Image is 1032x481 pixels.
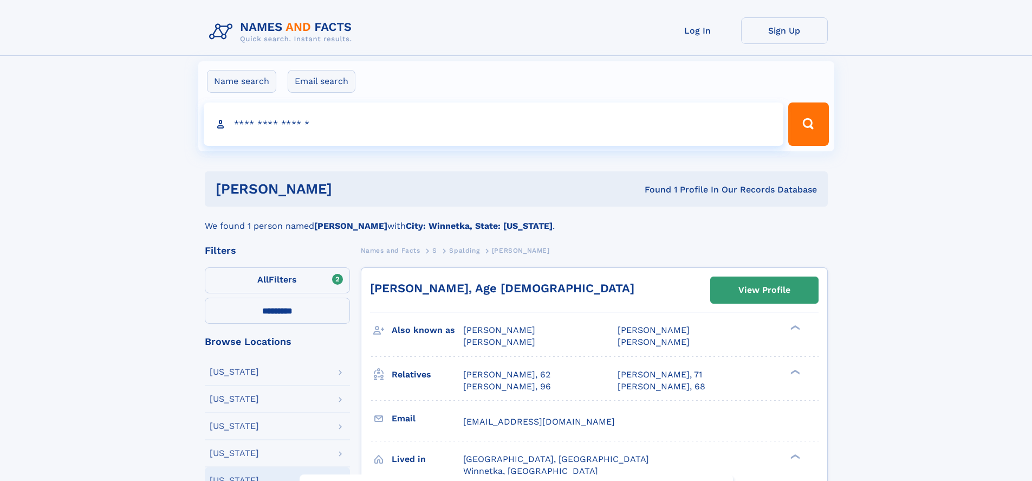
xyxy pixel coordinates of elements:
label: Filters [205,267,350,293]
div: ❯ [788,368,801,375]
span: [PERSON_NAME] [618,337,690,347]
div: Found 1 Profile In Our Records Database [488,184,817,196]
div: Filters [205,246,350,255]
input: search input [204,102,784,146]
span: Spalding [449,247,479,254]
div: ❯ [788,453,801,460]
a: Names and Facts [361,243,420,257]
a: Spalding [449,243,479,257]
a: [PERSON_NAME], 62 [463,369,550,381]
span: [PERSON_NAME] [492,247,550,254]
span: All [257,274,269,285]
h1: [PERSON_NAME] [216,182,489,196]
span: [PERSON_NAME] [463,337,535,347]
button: Search Button [788,102,828,146]
img: Logo Names and Facts [205,17,361,47]
span: [EMAIL_ADDRESS][DOMAIN_NAME] [463,416,615,427]
span: [PERSON_NAME] [463,325,535,335]
div: View Profile [738,278,790,303]
div: We found 1 person named with . [205,207,828,233]
span: S [432,247,437,254]
div: [US_STATE] [210,368,259,376]
h3: Lived in [392,450,463,469]
div: [US_STATE] [210,395,259,403]
a: [PERSON_NAME], 96 [463,381,551,393]
label: Email search [288,70,355,93]
h3: Relatives [392,365,463,384]
a: [PERSON_NAME], 68 [618,381,705,393]
span: Winnetka, [GEOGRAPHIC_DATA] [463,466,598,476]
a: Sign Up [741,17,828,44]
span: [GEOGRAPHIC_DATA], [GEOGRAPHIC_DATA] [463,454,649,464]
span: [PERSON_NAME] [618,325,690,335]
a: View Profile [711,277,818,303]
a: S [432,243,437,257]
div: [US_STATE] [210,449,259,458]
h3: Also known as [392,321,463,339]
b: [PERSON_NAME] [314,221,387,231]
div: ❯ [788,324,801,331]
a: [PERSON_NAME], 71 [618,369,702,381]
h3: Email [392,409,463,428]
div: [US_STATE] [210,422,259,431]
div: Browse Locations [205,337,350,347]
b: City: Winnetka, State: [US_STATE] [406,221,553,231]
a: Log In [654,17,741,44]
label: Name search [207,70,276,93]
a: [PERSON_NAME], Age [DEMOGRAPHIC_DATA] [370,281,634,295]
